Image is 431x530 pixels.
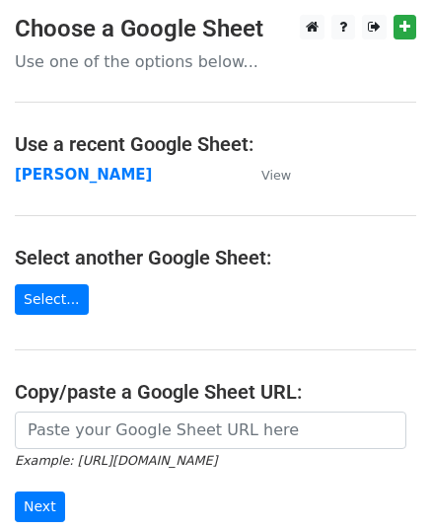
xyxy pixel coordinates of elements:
[15,166,152,184] a: [PERSON_NAME]
[15,492,65,522] input: Next
[15,132,416,156] h4: Use a recent Google Sheet:
[15,453,217,468] small: Example: [URL][DOMAIN_NAME]
[15,380,416,404] h4: Copy/paste a Google Sheet URL:
[15,412,406,449] input: Paste your Google Sheet URL here
[15,15,416,43] h3: Choose a Google Sheet
[15,51,416,72] p: Use one of the options below...
[261,168,291,183] small: View
[15,246,416,269] h4: Select another Google Sheet:
[15,284,89,315] a: Select...
[242,166,291,184] a: View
